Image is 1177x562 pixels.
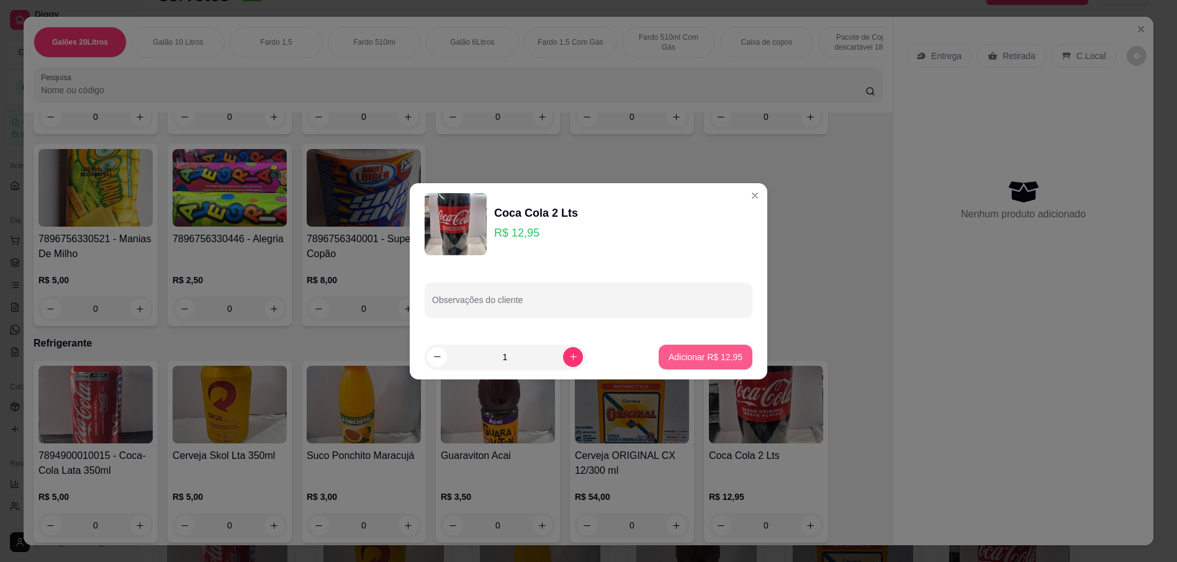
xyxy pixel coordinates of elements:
button: Close [745,186,765,206]
img: product-image [425,193,487,255]
button: Adicionar R$ 12,95 [659,345,752,369]
input: Observações do cliente [432,299,745,311]
button: increase-product-quantity [563,347,583,367]
button: decrease-product-quantity [427,347,447,367]
div: Coca Cola 2 Lts [494,204,578,222]
p: R$ 12,95 [494,224,578,242]
p: Adicionar R$ 12,95 [669,351,742,363]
